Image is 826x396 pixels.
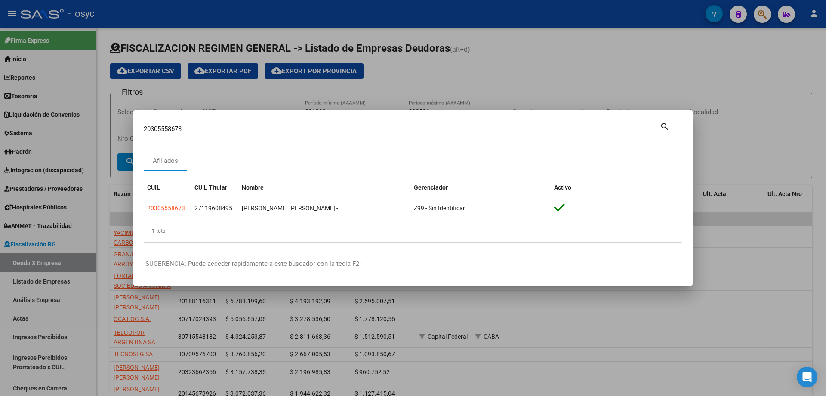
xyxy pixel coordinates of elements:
div: Afiliados [153,156,178,166]
div: [PERSON_NAME] [PERSON_NAME] - [242,203,407,213]
datatable-header-cell: Nombre [238,178,410,197]
div: 1 total [144,220,682,242]
p: -SUGERENCIA: Puede acceder rapidamente a este buscador con la tecla F2- [144,259,682,269]
span: Nombre [242,184,264,191]
datatable-header-cell: Activo [551,178,682,197]
datatable-header-cell: CUIL [144,178,191,197]
div: Open Intercom Messenger [797,367,817,387]
span: CUIL Titular [194,184,227,191]
datatable-header-cell: CUIL Titular [191,178,238,197]
span: CUIL [147,184,160,191]
datatable-header-cell: Gerenciador [410,178,551,197]
span: Activo [554,184,571,191]
span: Gerenciador [414,184,448,191]
span: 27119608495 [194,205,232,212]
mat-icon: search [660,121,670,131]
span: Z99 - Sin Identificar [414,205,465,212]
span: 20305558673 [147,205,185,212]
